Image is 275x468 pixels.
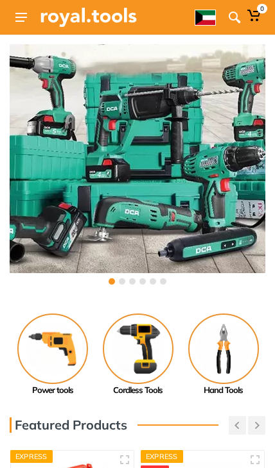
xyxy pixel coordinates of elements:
[181,313,266,397] a: Hand Tools
[141,450,183,463] div: Express
[40,8,137,27] img: Royal Tools Logo
[181,384,266,397] div: Hand Tools
[10,450,53,463] div: Express
[10,417,127,433] h3: Featured Products
[10,384,95,397] div: Power tools
[257,4,267,13] span: 0
[95,313,181,397] a: Cordless Tools
[103,313,173,384] img: Royal - Cordless Tools
[17,313,88,384] img: Royal - Power tools
[188,313,259,384] img: Royal - Hand Tools
[95,384,181,397] div: Cordless Tools
[10,313,95,397] a: Power tools
[195,10,216,26] img: ar.webp
[244,4,265,31] a: 0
